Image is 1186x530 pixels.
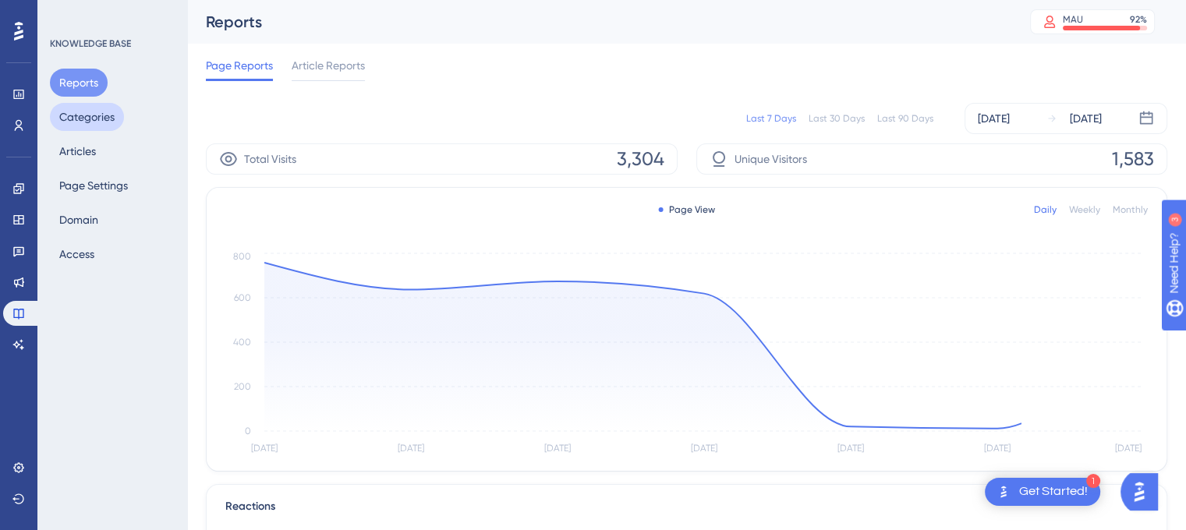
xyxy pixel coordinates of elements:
[50,103,124,131] button: Categories
[50,206,108,234] button: Domain
[50,137,105,165] button: Articles
[244,150,296,168] span: Total Visits
[234,292,251,303] tspan: 600
[544,443,571,454] tspan: [DATE]
[50,69,108,97] button: Reports
[809,112,865,125] div: Last 30 Days
[1130,13,1147,26] div: 92 %
[1070,109,1102,128] div: [DATE]
[1063,13,1083,26] div: MAU
[658,203,715,216] div: Page View
[1113,203,1148,216] div: Monthly
[292,56,365,75] span: Article Reports
[837,443,864,454] tspan: [DATE]
[617,147,664,171] span: 3,304
[50,240,104,268] button: Access
[1115,443,1142,454] tspan: [DATE]
[1069,203,1100,216] div: Weekly
[234,381,251,392] tspan: 200
[206,56,273,75] span: Page Reports
[233,337,251,348] tspan: 400
[225,497,1148,516] div: Reactions
[251,443,278,454] tspan: [DATE]
[1086,474,1100,488] div: 1
[978,109,1010,128] div: [DATE]
[245,426,251,436] tspan: 0
[398,443,424,454] tspan: [DATE]
[994,482,1013,501] img: launcher-image-alternative-text
[985,478,1100,506] div: Open Get Started! checklist, remaining modules: 1
[691,443,717,454] tspan: [DATE]
[50,37,131,50] div: KNOWLEDGE BASE
[735,150,807,168] span: Unique Visitors
[108,8,113,20] div: 3
[877,112,933,125] div: Last 90 Days
[746,112,796,125] div: Last 7 Days
[1034,203,1057,216] div: Daily
[1121,468,1167,515] iframe: UserGuiding AI Assistant Launcher
[1019,483,1088,500] div: Get Started!
[1112,147,1154,171] span: 1,583
[37,4,97,23] span: Need Help?
[984,443,1011,454] tspan: [DATE]
[233,251,251,262] tspan: 800
[50,171,137,200] button: Page Settings
[206,11,991,33] div: Reports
